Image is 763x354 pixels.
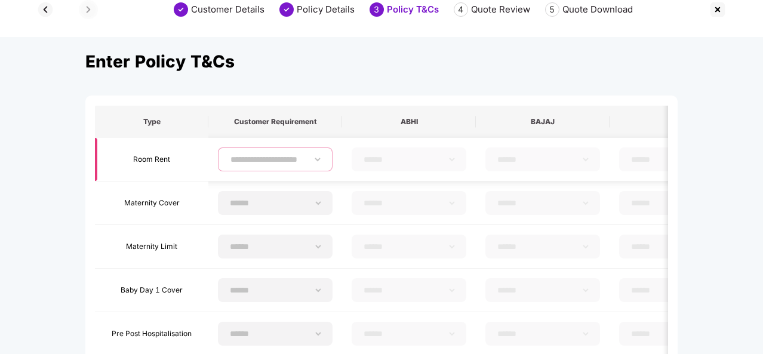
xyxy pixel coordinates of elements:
[342,106,476,138] th: ABHI
[476,106,610,138] th: BAJAJ
[95,181,208,225] td: Maternity Cover
[471,4,530,16] div: Quote Review
[454,2,468,17] div: 4
[191,4,264,16] div: Customer Details
[370,2,384,17] div: 3
[297,4,355,16] div: Policy Details
[279,2,294,17] img: svg+xml;base64,PHN2ZyBpZD0iU3RlcC1Eb25lLTMyeDMyIiB4bWxucz0iaHR0cDovL3d3dy53My5vcmcvMjAwMC9zdmciIH...
[95,138,208,181] td: Room Rent
[85,37,678,96] div: Enter Policy T&Cs
[208,106,342,138] th: Customer Requirement
[95,106,208,138] th: Type
[562,4,633,16] div: Quote Download
[610,106,743,138] th: ICICI
[95,269,208,312] td: Baby Day 1 Cover
[545,2,559,17] div: 5
[387,4,439,16] div: Policy T&Cs
[174,2,188,17] img: svg+xml;base64,PHN2ZyBpZD0iU3RlcC1Eb25lLTMyeDMyIiB4bWxucz0iaHR0cDovL3d3dy53My5vcmcvMjAwMC9zdmciIH...
[95,225,208,269] td: Maternity Limit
